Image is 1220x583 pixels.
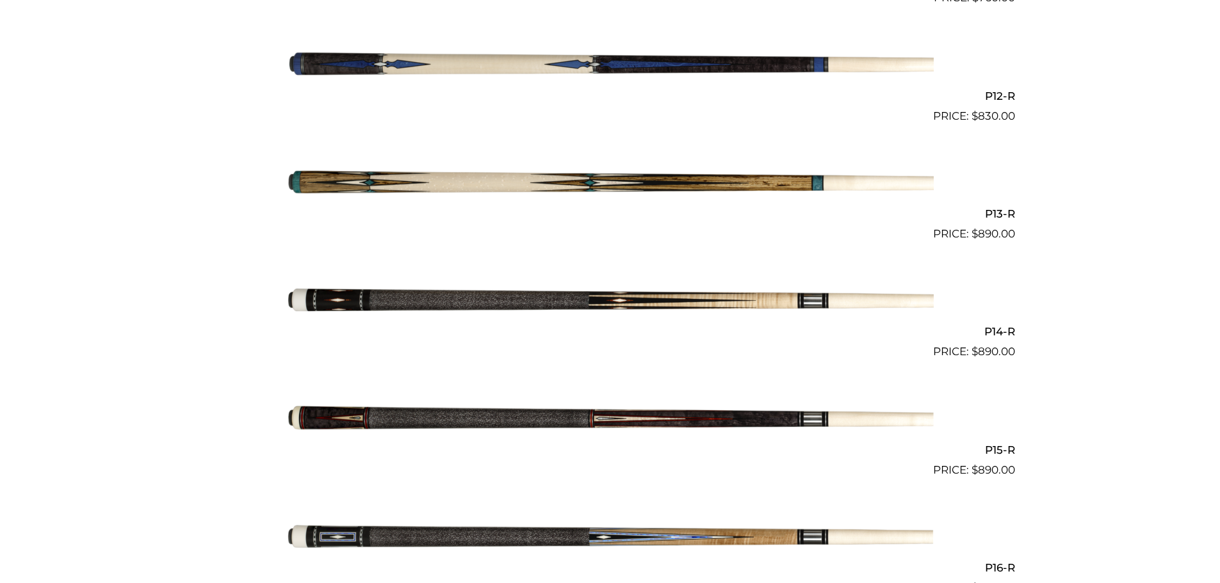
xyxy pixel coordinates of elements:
img: P13-R [287,130,934,237]
a: P13-R $890.00 [206,130,1015,243]
img: P15-R [287,365,934,473]
bdi: 890.00 [972,345,1015,358]
h2: P14-R [206,320,1015,344]
bdi: 890.00 [972,227,1015,240]
bdi: 890.00 [972,463,1015,476]
span: $ [972,227,978,240]
span: $ [972,109,978,122]
a: P15-R $890.00 [206,365,1015,478]
h2: P15-R [206,438,1015,461]
span: $ [972,463,978,476]
a: P12-R $830.00 [206,12,1015,124]
img: P12-R [287,12,934,119]
img: P14-R [287,248,934,355]
h2: P16-R [206,556,1015,580]
bdi: 830.00 [972,109,1015,122]
h2: P12-R [206,84,1015,108]
span: $ [972,345,978,358]
h2: P13-R [206,202,1015,226]
a: P14-R $890.00 [206,248,1015,360]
